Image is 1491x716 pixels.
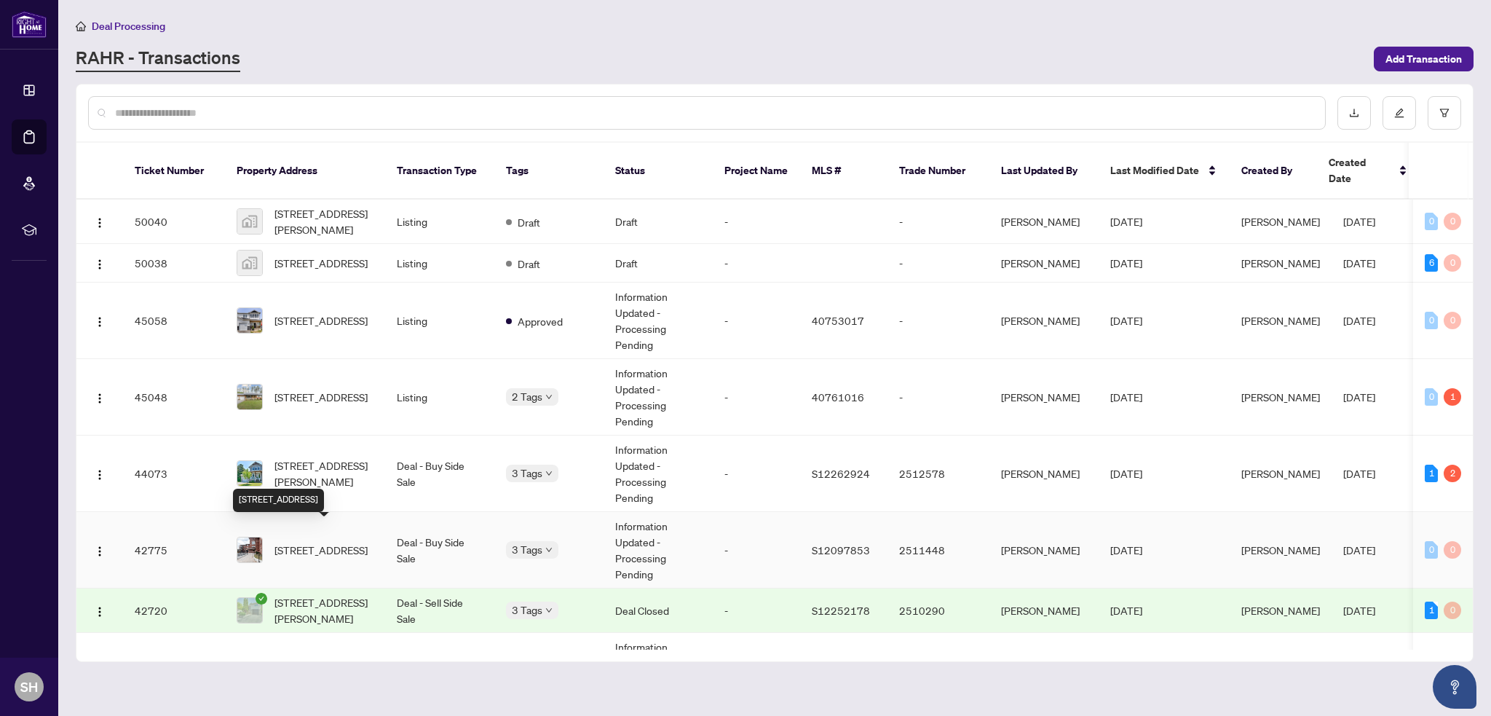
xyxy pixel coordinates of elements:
[76,46,240,72] a: RAHR - Transactions
[604,512,713,589] td: Information Updated - Processing Pending
[1433,665,1476,709] button: Open asap
[385,200,494,244] td: Listing
[88,462,111,485] button: Logo
[1241,314,1320,327] span: [PERSON_NAME]
[237,598,262,623] img: thumbnail-img
[123,143,225,200] th: Ticket Number
[887,589,989,633] td: 2510290
[1329,154,1390,186] span: Created Date
[604,633,713,709] td: Information Updated - Processing Pending
[1444,213,1461,230] div: 0
[1110,162,1199,178] span: Last Modified Date
[887,436,989,512] td: 2512578
[713,633,800,709] td: -
[887,633,989,709] td: 2510290
[713,244,800,283] td: -
[94,469,106,481] img: Logo
[1337,96,1371,130] button: download
[237,251,262,275] img: thumbnail-img
[274,312,368,329] span: [STREET_ADDRESS]
[274,255,368,271] span: [STREET_ADDRESS]
[88,309,111,332] button: Logo
[1343,390,1375,404] span: [DATE]
[237,308,262,333] img: thumbnail-img
[604,589,713,633] td: Deal Closed
[1425,254,1438,272] div: 6
[812,314,864,327] span: 40753017
[237,209,262,234] img: thumbnail-img
[989,283,1099,359] td: [PERSON_NAME]
[989,359,1099,436] td: [PERSON_NAME]
[88,251,111,275] button: Logo
[1444,541,1461,559] div: 0
[1343,215,1375,228] span: [DATE]
[812,543,870,556] span: S12097853
[1428,96,1461,130] button: filter
[887,200,989,244] td: -
[1385,47,1462,71] span: Add Transaction
[1110,543,1142,556] span: [DATE]
[494,143,604,200] th: Tags
[385,143,494,200] th: Transaction Type
[989,589,1099,633] td: [PERSON_NAME]
[94,316,106,328] img: Logo
[94,259,106,270] img: Logo
[1383,96,1416,130] button: edit
[1343,256,1375,270] span: [DATE]
[1349,108,1359,118] span: download
[989,244,1099,283] td: [PERSON_NAME]
[989,512,1099,589] td: [PERSON_NAME]
[256,593,267,605] span: check-circle
[94,393,106,404] img: Logo
[123,633,225,709] td: 41509
[20,677,38,697] span: SH
[1230,143,1317,200] th: Created By
[237,461,262,486] img: thumbnail-img
[713,143,800,200] th: Project Name
[385,244,494,283] td: Listing
[1110,215,1142,228] span: [DATE]
[604,143,713,200] th: Status
[1439,108,1450,118] span: filter
[1444,388,1461,406] div: 1
[1374,47,1474,71] button: Add Transaction
[237,385,262,409] img: thumbnail-img
[989,200,1099,244] td: [PERSON_NAME]
[713,436,800,512] td: -
[225,143,385,200] th: Property Address
[385,283,494,359] td: Listing
[1444,254,1461,272] div: 0
[1343,467,1375,480] span: [DATE]
[385,589,494,633] td: Deal - Sell Side Sale
[94,546,106,557] img: Logo
[385,359,494,436] td: Listing
[1241,215,1320,228] span: [PERSON_NAME]
[1444,602,1461,619] div: 0
[604,200,713,244] td: Draft
[88,210,111,233] button: Logo
[1343,604,1375,617] span: [DATE]
[237,538,262,562] img: thumbnail-img
[812,467,870,480] span: S12262924
[274,594,373,626] span: [STREET_ADDRESS][PERSON_NAME]
[274,205,373,237] span: [STREET_ADDRESS][PERSON_NAME]
[1099,143,1230,200] th: Last Modified Date
[123,436,225,512] td: 44073
[545,393,553,401] span: down
[1343,314,1375,327] span: [DATE]
[545,607,553,614] span: down
[123,283,225,359] td: 45058
[989,143,1099,200] th: Last Updated By
[887,244,989,283] td: -
[123,244,225,283] td: 50038
[1425,602,1438,619] div: 1
[123,589,225,633] td: 42720
[512,602,542,618] span: 3 Tags
[1110,467,1142,480] span: [DATE]
[518,313,563,329] span: Approved
[604,283,713,359] td: Information Updated - Processing Pending
[385,512,494,589] td: Deal - Buy Side Sale
[274,457,373,489] span: [STREET_ADDRESS][PERSON_NAME]
[88,538,111,562] button: Logo
[274,389,368,405] span: [STREET_ADDRESS]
